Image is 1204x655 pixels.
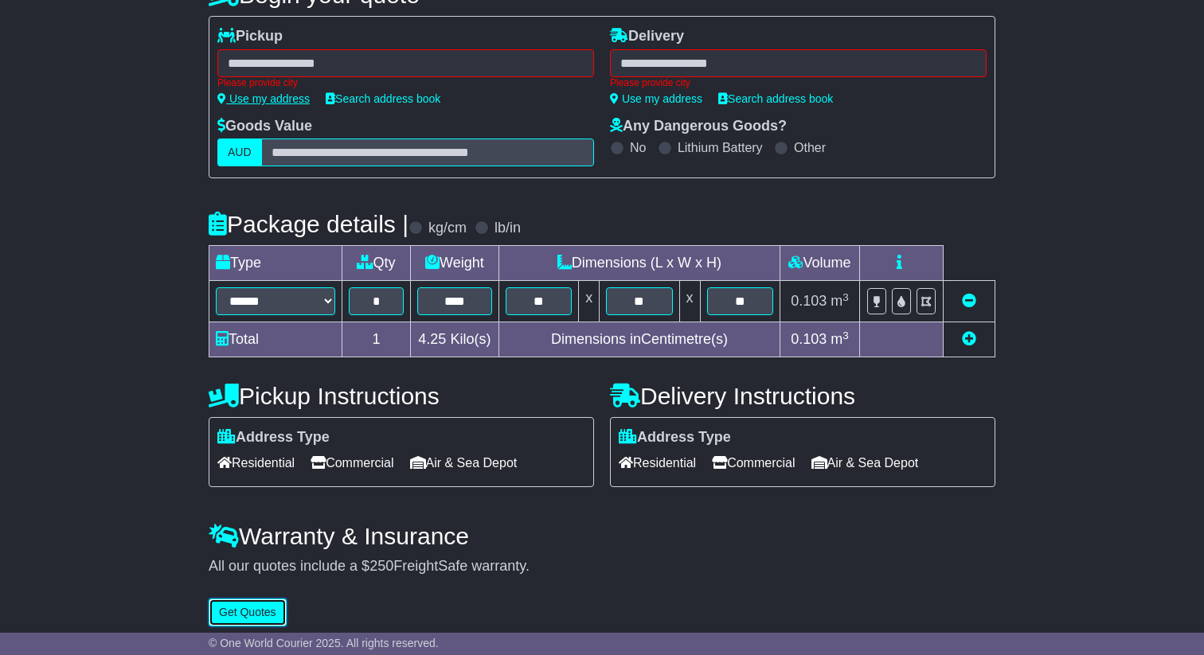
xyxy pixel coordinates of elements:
label: Any Dangerous Goods? [610,118,787,135]
td: x [579,281,600,322]
td: Dimensions (L x W x H) [498,246,780,281]
a: Search address book [718,92,833,105]
label: Address Type [619,429,731,446]
h4: Delivery Instructions [610,383,995,409]
label: Lithium Battery [678,140,763,155]
label: kg/cm [428,220,467,237]
td: 1 [342,322,411,357]
td: Type [209,246,342,281]
span: Air & Sea Depot [410,450,518,475]
h4: Warranty & Insurance [209,523,995,549]
label: lb/in [494,220,521,237]
h4: Pickup Instructions [209,383,594,409]
sup: 3 [842,291,849,303]
div: All our quotes include a $ FreightSafe warranty. [209,558,995,575]
label: Address Type [217,429,330,446]
span: 4.25 [418,331,446,347]
label: Delivery [610,28,684,45]
td: Dimensions in Centimetre(s) [498,322,780,357]
td: Qty [342,246,411,281]
label: Other [794,140,826,155]
td: Weight [410,246,498,281]
a: Add new item [962,331,976,347]
div: Please provide city [217,77,594,88]
a: Use my address [217,92,310,105]
div: Please provide city [610,77,987,88]
span: m [831,293,849,309]
button: Get Quotes [209,598,287,626]
label: Pickup [217,28,283,45]
td: Volume [780,246,859,281]
td: Total [209,322,342,357]
span: 0.103 [791,293,827,309]
label: No [630,140,646,155]
span: Air & Sea Depot [811,450,919,475]
label: Goods Value [217,118,312,135]
label: AUD [217,138,262,166]
sup: 3 [842,329,849,341]
a: Search address book [326,92,440,105]
a: Use my address [610,92,702,105]
span: 0.103 [791,331,827,347]
a: Remove this item [962,293,976,309]
span: Residential [217,450,295,475]
span: Residential [619,450,696,475]
span: Commercial [311,450,393,475]
td: x [679,281,700,322]
span: 250 [369,558,393,574]
span: Commercial [712,450,795,475]
h4: Package details | [209,211,408,237]
span: © One World Courier 2025. All rights reserved. [209,637,439,649]
span: m [831,331,849,347]
td: Kilo(s) [410,322,498,357]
